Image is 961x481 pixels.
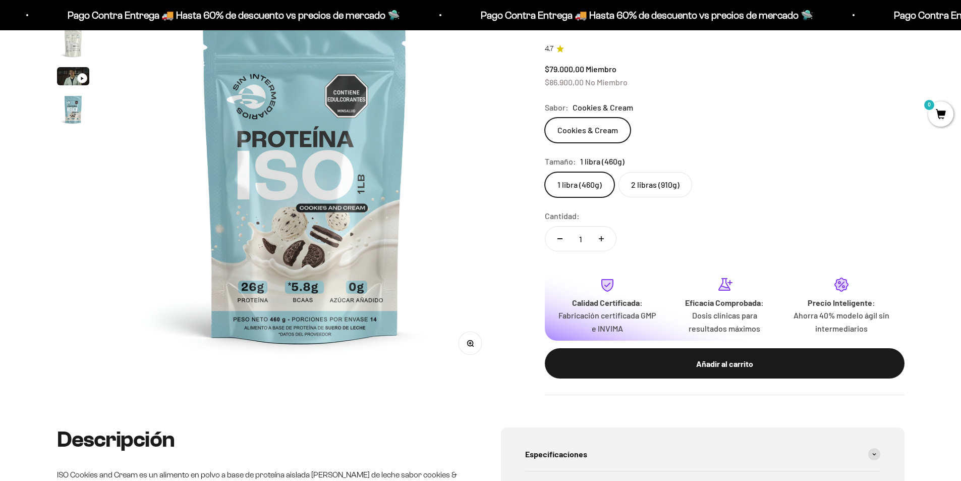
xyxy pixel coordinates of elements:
[557,309,658,335] p: Fabricación certificada GMP e INVIMA
[57,427,461,452] h2: Descripción
[545,348,905,379] button: Añadir al carrito
[685,298,764,307] strong: Eficacia Comprobada:
[525,438,880,471] summary: Especificaciones
[545,43,553,55] span: 4.7
[585,77,628,87] span: No Miembro
[586,64,616,74] span: Miembro
[545,155,576,168] legend: Tamaño:
[57,27,89,59] img: Proteína Aislada ISO - Cookies & Cream
[525,448,587,461] span: Especificaciones
[808,298,875,307] strong: Precio Inteligente:
[57,67,89,88] button: Ir al artículo 3
[481,7,813,23] p: Pago Contra Entrega 🚚 Hasta 60% de descuento vs precios de mercado 🛸
[565,357,884,370] div: Añadir al carrito
[791,309,892,335] p: Ahorra 40% modelo ágil sin intermediarios
[674,309,775,335] p: Dosis clínicas para resultados máximos
[545,227,575,251] button: Reducir cantidad
[545,64,584,74] span: $79.000,00
[923,99,935,111] mark: 0
[57,93,89,129] button: Ir al artículo 4
[545,209,580,223] label: Cantidad:
[545,77,584,87] span: $86.900,00
[545,43,905,55] a: 4.74.7 de 5.0 estrellas
[545,101,569,114] legend: Sabor:
[68,7,400,23] p: Pago Contra Entrega 🚚 Hasta 60% de descuento vs precios de mercado 🛸
[573,101,633,114] span: Cookies & Cream
[57,93,89,126] img: Proteína Aislada ISO - Cookies & Cream
[587,227,616,251] button: Aumentar cantidad
[572,298,643,307] strong: Calidad Certificada:
[57,27,89,62] button: Ir al artículo 2
[580,155,625,168] span: 1 libra (460g)
[928,110,953,121] a: 0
